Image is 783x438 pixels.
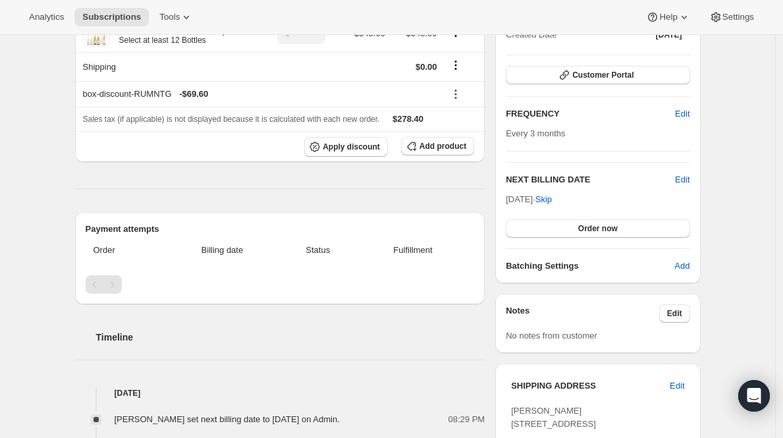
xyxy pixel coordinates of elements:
span: Edit [670,379,684,393]
span: Tools [159,12,180,22]
span: Order now [578,223,618,234]
span: Created Date [506,28,556,41]
small: Select at least 12 Bottles [119,36,206,45]
h2: FREQUENCY [506,107,675,121]
div: Open Intercom Messenger [738,380,770,412]
h6: Batching Settings [506,260,674,273]
span: Edit [675,107,689,121]
button: Settings [701,8,762,26]
div: box-discount-RUMNTG [83,88,437,101]
th: Order [86,236,165,265]
span: Edit [667,308,682,319]
button: Tools [151,8,201,26]
span: [PERSON_NAME] [STREET_ADDRESS] [511,406,596,429]
span: Settings [722,12,754,22]
span: No notes from customer [506,331,597,341]
span: Customer Portal [572,70,634,80]
span: [DATE] · [506,194,552,204]
span: Help [659,12,677,22]
button: Edit [662,375,692,397]
button: Edit [675,173,689,186]
button: Customer Portal [506,66,689,84]
span: $278.40 [392,114,423,124]
span: Analytics [29,12,64,22]
h4: [DATE] [75,387,485,400]
button: Analytics [21,8,72,26]
h2: Timeline [96,331,485,344]
span: Billing date [168,244,277,257]
span: Skip [535,193,552,206]
button: Shipping actions [445,58,466,72]
span: Apply discount [323,142,380,152]
h3: SHIPPING ADDRESS [511,379,670,393]
span: Sales tax (if applicable) is not displayed because it is calculated with each new order. [83,115,380,124]
span: Fulfillment [360,244,466,257]
span: [PERSON_NAME] set next billing date to [DATE] on Admin. [115,414,340,424]
button: Edit [667,103,697,124]
button: Skip [527,189,560,210]
button: Edit [659,304,690,323]
h2: NEXT BILLING DATE [506,173,675,186]
button: Add [666,256,697,277]
span: $0.00 [416,62,437,72]
span: 08:29 PM [448,413,485,426]
button: Add product [401,137,474,155]
span: Add [674,260,689,273]
span: Status [284,244,352,257]
button: [DATE] [648,26,690,44]
nav: Pagination [86,275,475,294]
span: Add product [419,141,466,151]
span: Subscriptions [82,12,141,22]
th: Shipping [75,52,255,81]
button: Help [638,8,698,26]
button: Apply discount [304,137,388,157]
span: [DATE] [656,30,682,40]
span: - $69.60 [179,88,208,101]
button: Order now [506,219,689,238]
span: Every 3 months [506,128,565,138]
button: Subscriptions [74,8,149,26]
h2: Payment attempts [86,223,475,236]
h3: Notes [506,304,659,323]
